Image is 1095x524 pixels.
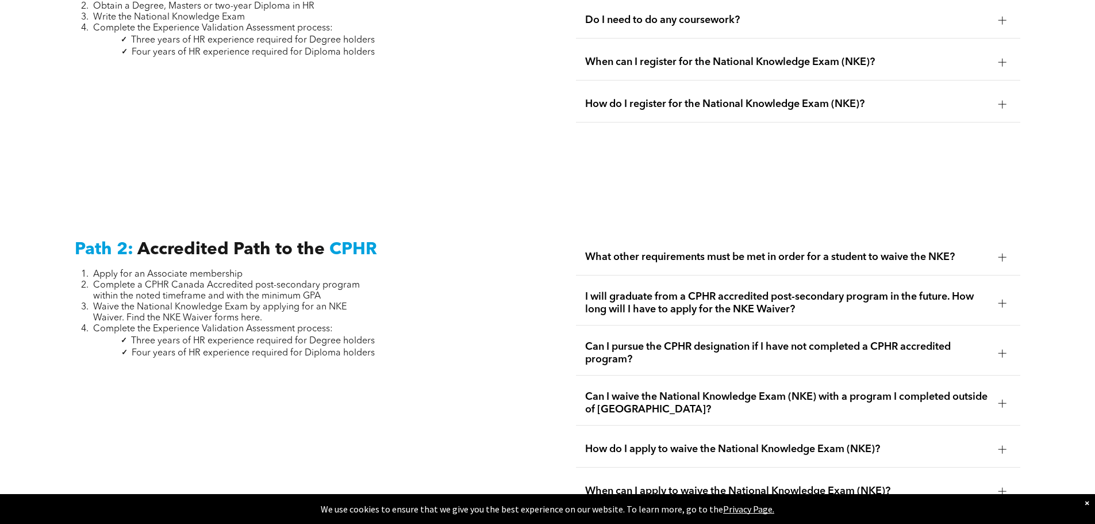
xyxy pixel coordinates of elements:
span: Apply for an Associate membership [93,270,243,279]
span: Waive the National Knowledge Exam by applying for an NKE Waiver. Find the NKE Waiver forms here. [93,303,347,323]
span: How do I apply to waive the National Knowledge Exam (NKE)? [585,443,989,456]
span: Can I pursue the CPHR designation if I have not completed a CPHR accredited program? [585,341,989,366]
span: Three years of HR experience required for Degree holders [131,336,375,346]
span: How do I register for the National Knowledge Exam (NKE)? [585,98,989,110]
span: When can I register for the National Knowledge Exam (NKE)? [585,56,989,68]
span: Complete the Experience Validation Assessment process: [93,324,333,334]
span: Complete a CPHR Canada Accredited post-secondary program within the noted timeframe and with the ... [93,281,360,301]
span: Write the National Knowledge Exam [93,13,245,22]
a: Privacy Page. [723,503,774,515]
span: What other requirements must be met in order for a student to waive the NKE? [585,251,989,263]
span: Accredited Path to the [137,241,325,258]
span: CPHR [329,241,377,258]
span: When can I apply to waive the National Knowledge Exam (NKE)? [585,485,989,498]
span: Complete the Experience Validation Assessment process: [93,24,333,33]
span: Four years of HR experience required for Diploma holders [132,349,375,358]
div: Dismiss notification [1085,497,1089,508]
span: Four years of HR experience required for Diploma holders [132,48,375,57]
span: Path 2: [75,241,133,258]
span: Can I waive the National Knowledge Exam (NKE) with a program I completed outside of [GEOGRAPHIC_D... [585,391,989,416]
span: Do I need to do any coursework? [585,14,989,26]
span: Obtain a Degree, Masters or two-year Diploma in HR [93,2,314,11]
span: I will graduate from a CPHR accredited post-secondary program in the future. How long will I have... [585,290,989,316]
span: Three years of HR experience required for Degree holders [131,36,375,45]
